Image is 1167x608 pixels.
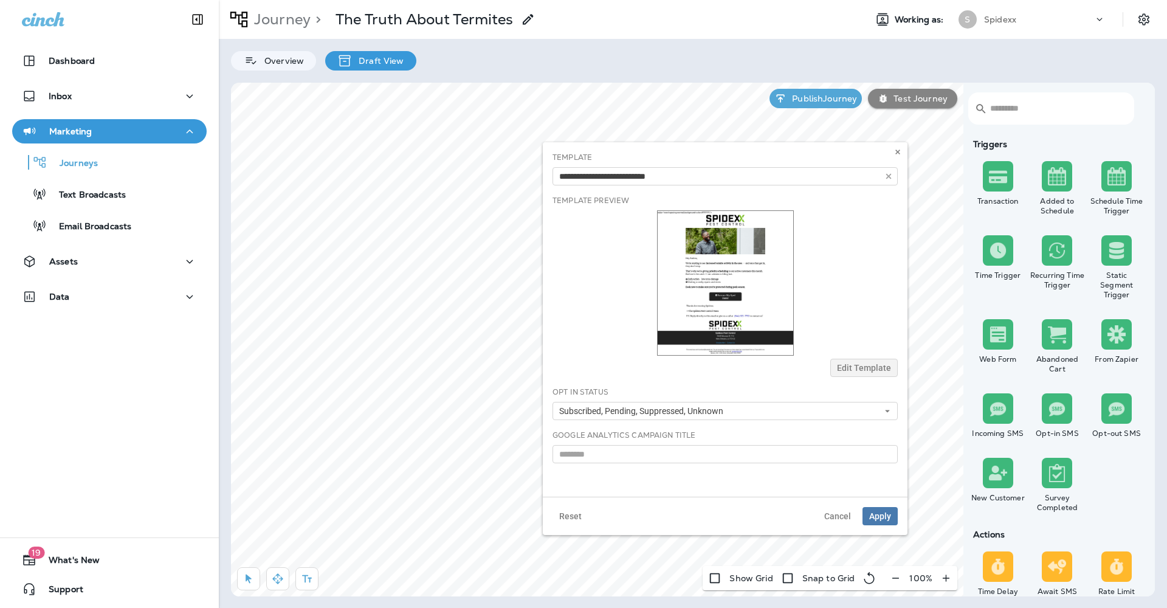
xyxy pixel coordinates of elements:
[258,56,304,66] p: Overview
[769,89,862,108] button: PublishJourney
[1089,196,1144,216] div: Schedule Time Trigger
[181,7,215,32] button: Collapse Sidebar
[12,84,207,108] button: Inbox
[12,285,207,309] button: Data
[1030,196,1085,216] div: Added to Schedule
[353,56,404,66] p: Draft View
[1030,493,1085,513] div: Survey Completed
[862,507,898,525] button: Apply
[553,196,629,206] label: Template Preview
[49,257,78,266] p: Assets
[553,507,588,525] button: Reset
[971,429,1025,438] div: Incoming SMS
[559,406,728,416] span: Subscribed, Pending, Suppressed, Unknown
[824,512,851,520] span: Cancel
[837,364,891,372] span: Edit Template
[12,181,207,207] button: Text Broadcasts
[984,15,1016,24] p: Spidexx
[49,56,95,66] p: Dashboard
[12,150,207,175] button: Journeys
[49,91,72,101] p: Inbox
[553,387,608,397] label: Opt In Status
[1089,429,1144,438] div: Opt-out SMS
[971,354,1025,364] div: Web Form
[12,49,207,73] button: Dashboard
[311,10,321,29] p: >
[868,89,957,108] button: Test Journey
[818,507,858,525] button: Cancel
[971,196,1025,206] div: Transaction
[336,10,513,29] p: The Truth About Termites
[787,94,857,103] p: Publish Journey
[802,573,855,583] p: Snap to Grid
[1030,587,1085,606] div: Await SMS Reply
[657,210,794,356] img: thumbnail for template
[28,547,44,559] span: 19
[49,292,70,302] p: Data
[968,139,1146,149] div: Triggers
[869,512,891,520] span: Apply
[1030,429,1085,438] div: Opt-in SMS
[1089,354,1144,364] div: From Zapier
[36,555,100,570] span: What's New
[36,584,83,599] span: Support
[12,119,207,143] button: Marketing
[909,573,932,583] p: 100 %
[47,221,131,233] p: Email Broadcasts
[553,430,695,440] label: Google Analytics Campaign Title
[12,249,207,274] button: Assets
[559,512,582,520] span: Reset
[971,493,1025,503] div: New Customer
[1089,271,1144,300] div: Static Segment Trigger
[895,15,946,25] span: Working as:
[959,10,977,29] div: S
[12,213,207,238] button: Email Broadcasts
[1030,354,1085,374] div: Abandoned Cart
[1133,9,1155,30] button: Settings
[971,271,1025,280] div: Time Trigger
[249,10,311,29] p: Journey
[889,94,948,103] p: Test Journey
[49,126,92,136] p: Marketing
[12,548,207,572] button: 19What's New
[553,153,592,162] label: Template
[47,190,126,201] p: Text Broadcasts
[830,359,898,377] button: Edit Template
[12,577,207,601] button: Support
[729,573,773,583] p: Show Grid
[1089,587,1144,596] div: Rate Limit
[553,402,898,420] button: Subscribed, Pending, Suppressed, Unknown
[1030,271,1085,290] div: Recurring Time Trigger
[47,158,98,170] p: Journeys
[968,530,1146,539] div: Actions
[971,587,1025,596] div: Time Delay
